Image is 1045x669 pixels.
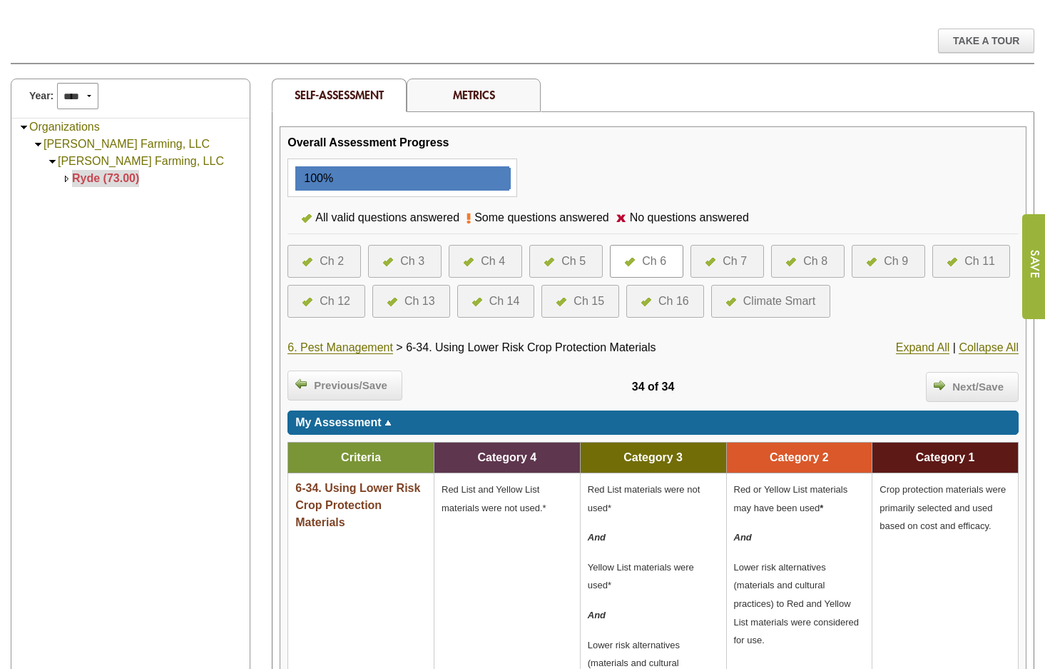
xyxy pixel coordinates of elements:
a: Ch 11 [947,253,995,270]
span: Next/Save [945,379,1011,396]
a: Ch 3 [383,253,427,270]
div: Ch 14 [489,293,520,310]
img: arrow_right.png [934,379,945,391]
img: Collapse Mike Stokes Farming, LLC [33,139,44,150]
a: 6. Pest Management [287,341,393,354]
div: Overall Assessment Progress [287,134,449,151]
span: Red or Yellow List materials may have been used [734,484,848,513]
div: All valid questions answered [312,209,467,226]
div: Ch 3 [400,253,424,270]
span: Previous/Save [307,378,394,394]
span: Self-Assessment [295,87,384,102]
img: icon-no-questions-answered.png [616,214,626,222]
span: 6-34. Using Lower Risk Crop Protection Materials [406,341,656,353]
img: icon-all-questions-answered.png [641,298,651,306]
a: Ch 14 [472,293,520,310]
img: icon-all-questions-answered.png [387,298,397,306]
td: Category 4 [434,443,581,473]
img: Collapse Organizations [19,122,29,133]
span: 6-34. Using Lower Risk Crop Protection Materials [295,482,420,528]
em: And [734,532,752,543]
div: Take A Tour [938,29,1034,53]
a: Ryde (73.00) [72,172,139,184]
a: Ch 16 [641,293,689,310]
div: 100% [297,168,333,189]
div: Ch 16 [658,293,689,310]
a: Ch 2 [302,253,346,270]
img: icon-some-questions-answered.png [467,213,471,224]
div: Ch 4 [481,253,505,270]
em: And [588,532,606,543]
a: Collapse All [959,341,1019,354]
span: Red List materials were not used* [588,484,700,513]
img: icon-all-questions-answered.png [726,298,736,306]
img: icon-all-questions-answered.png [472,298,482,306]
div: Ch 13 [404,293,435,310]
img: sort_arrow_up.gif [384,421,392,426]
a: Ch 13 [387,293,435,310]
span: > [396,341,402,353]
span: Lower risk alternatives (materials and cultural practices) to Red and Yellow List materials were ... [734,562,860,645]
img: arrow_left.png [295,378,307,389]
div: Ch 9 [884,253,908,270]
a: Ch 15 [556,293,604,310]
td: Category 2 [726,443,872,473]
a: Ch 12 [302,293,350,310]
td: Category 3 [580,443,726,473]
em: And [588,610,606,620]
img: icon-all-questions-answered.png [464,258,474,266]
div: Ch 8 [803,253,827,270]
a: Expand All [896,341,950,354]
div: Ch 6 [642,253,666,270]
div: Ch 15 [574,293,604,310]
a: Ch 4 [464,253,507,270]
img: icon-all-questions-answered.png [867,258,877,266]
img: icon-all-questions-answered.png [302,298,312,306]
a: Organizations [29,121,100,133]
input: Submit [1021,214,1045,319]
img: icon-all-questions-answered.png [947,258,957,266]
a: Ch 7 [705,253,749,270]
span: Yellow List materials were used* [588,562,694,591]
a: Ch 9 [867,253,910,270]
div: Ch 11 [964,253,995,270]
span: Crop protection materials were primarily selected and used based on cost and efficacy. [880,484,1006,531]
img: icon-all-questions-answered.png [556,298,566,306]
img: icon-all-questions-answered.png [544,258,554,266]
span: 34 of 34 [632,381,675,393]
div: Ch 7 [723,253,747,270]
a: Next/Save [926,372,1019,402]
span: My Assessment [295,416,381,428]
td: Category 1 [872,443,1019,473]
div: No questions answered [626,209,756,226]
img: icon-all-questions-answered.png [786,258,796,266]
span: Red List and Yellow List materials were not used.* [442,484,546,513]
img: icon-all-questions-answered.png [302,258,312,266]
div: Climate Smart [743,293,815,310]
a: Climate Smart [726,293,815,310]
div: Ch 2 [320,253,344,270]
a: Ch 8 [786,253,830,270]
img: icon-all-questions-answered.png [625,258,635,266]
span: | [953,341,956,353]
a: [PERSON_NAME] Farming, LLC [58,155,224,167]
a: Ch 5 [544,253,588,270]
img: icon-all-questions-answered.png [302,214,312,223]
a: Metrics [453,87,495,102]
div: Some questions answered [471,209,616,226]
img: icon-all-questions-answered.png [705,258,715,266]
a: [PERSON_NAME] Farming, LLC [44,138,210,150]
div: Ch 12 [320,293,350,310]
img: Collapse Mike Stokes Farming, LLC [47,156,58,167]
div: Click to toggle my assessment information [287,411,1019,435]
span: Year: [29,89,53,104]
div: Ch 5 [561,253,586,270]
span: Criteria [341,451,381,463]
a: Previous/Save [287,371,402,401]
img: icon-all-questions-answered.png [383,258,393,266]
